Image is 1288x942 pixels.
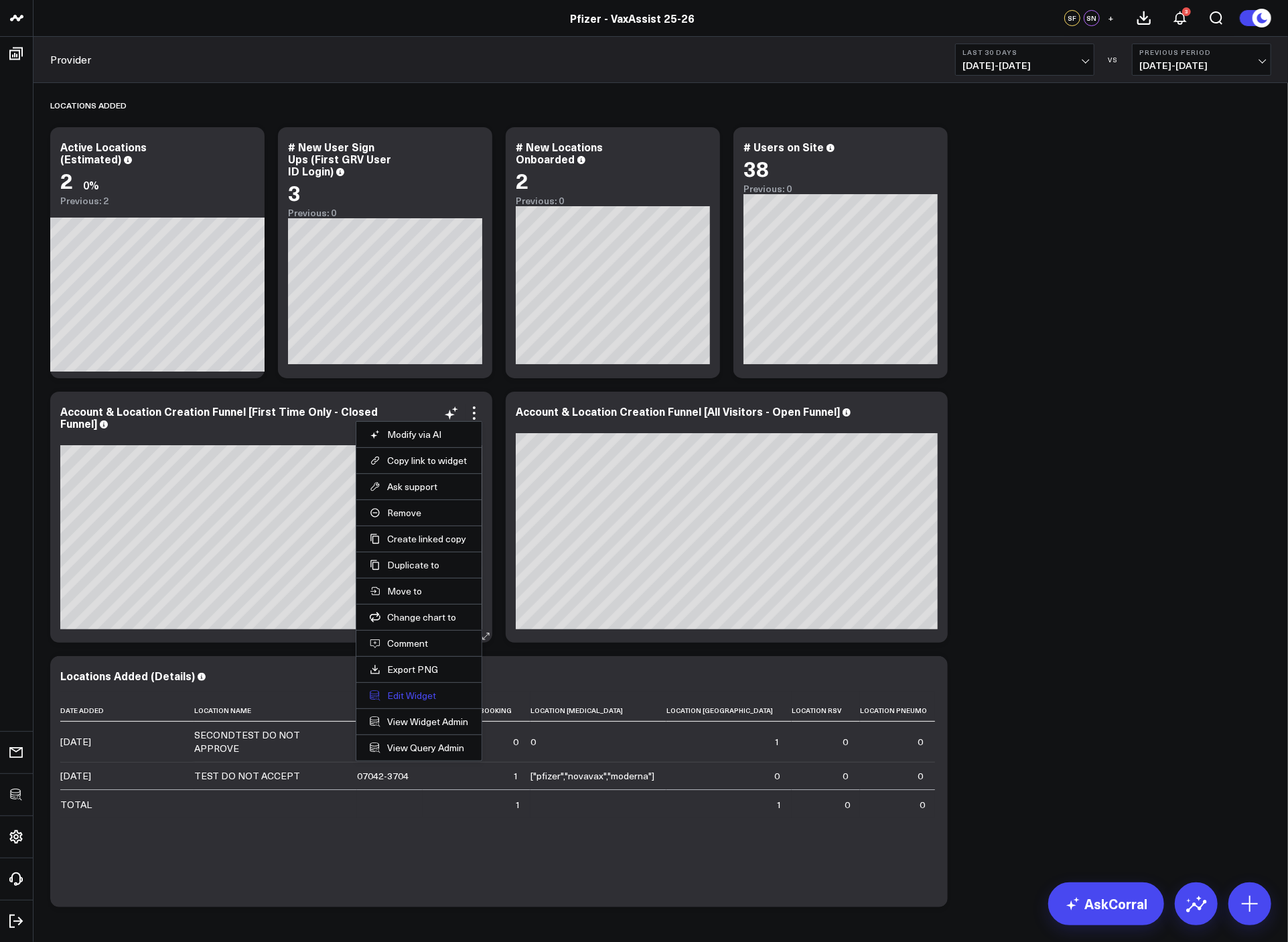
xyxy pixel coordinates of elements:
[60,692,194,722] th: Date Added
[288,180,301,204] div: 3
[370,742,468,754] a: View Query Admin
[370,455,468,467] button: Copy link to widget
[370,637,468,649] button: Comment
[83,177,99,192] div: 0%
[370,716,468,728] a: View Widget Admin
[516,404,840,418] div: Account & Location Creation Funnel [All Visitors - Open Funnel]
[516,139,603,166] div: # New Locations Onboarded
[194,769,300,783] div: TEST DO NOT ACCEPT
[530,769,654,783] div: ["pfizer","novavax","moderna"]
[776,798,782,811] div: 1
[1101,56,1125,64] div: VS
[516,195,710,206] div: Previous: 0
[920,798,925,811] div: 0
[1048,882,1164,925] a: AskCorral
[845,798,850,811] div: 0
[530,735,536,749] div: 0
[743,183,938,194] div: Previous: 0
[60,195,255,206] div: Previous: 2
[370,690,468,702] button: Edit Widget
[60,139,147,166] div: Active Locations (Estimated)
[530,692,666,722] th: Location [MEDICAL_DATA]
[370,428,468,441] button: Modify via AI
[370,611,468,623] button: Change chart to
[288,208,482,218] div: Previous: 0
[1064,10,1080,26] div: SF
[1139,60,1264,71] span: [DATE] - [DATE]
[288,139,391,178] div: # New User Sign Ups (First GRV User ID Login)
[370,663,468,676] a: Export PNG
[60,735,91,749] div: [DATE]
[792,692,860,722] th: Location Rsv
[60,798,92,811] div: TOTAL
[513,769,518,783] div: 1
[1182,7,1191,16] div: 3
[194,728,345,755] div: SECONDTEST DO NOT APPROVE
[357,769,409,783] div: 07042-3704
[1108,13,1115,23] span: +
[962,48,1087,56] b: Last 30 Days
[743,139,824,154] div: # Users on Site
[513,735,518,749] div: 0
[516,168,528,192] div: 2
[962,60,1087,71] span: [DATE] - [DATE]
[843,769,848,783] div: 0
[515,798,520,811] div: 1
[570,11,695,25] a: Pfizer - VaxAssist 25-26
[666,692,792,722] th: Location [GEOGRAPHIC_DATA]
[370,481,468,493] button: Ask support
[370,533,468,545] button: Create linked copy
[843,735,848,749] div: 0
[50,52,91,67] a: Provider
[1139,48,1264,56] b: Previous Period
[1103,10,1119,26] button: +
[60,668,195,683] div: Locations Added (Details)
[60,404,378,430] div: Account & Location Creation Funnel [First Time Only - Closed Funnel]
[918,769,923,783] div: 0
[60,168,73,192] div: 2
[774,769,780,783] div: 0
[1132,44,1271,76] button: Previous Period[DATE]-[DATE]
[370,585,468,597] button: Move to
[774,735,780,749] div: 1
[1084,10,1100,26] div: SN
[60,769,91,783] div: [DATE]
[918,735,923,749] div: 0
[370,559,468,571] button: Duplicate to
[955,44,1094,76] button: Last 30 Days[DATE]-[DATE]
[370,507,468,519] button: Remove
[194,692,357,722] th: Location Name
[50,90,127,121] div: Locations Added
[743,156,769,180] div: 38
[860,692,935,722] th: Location Pneumo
